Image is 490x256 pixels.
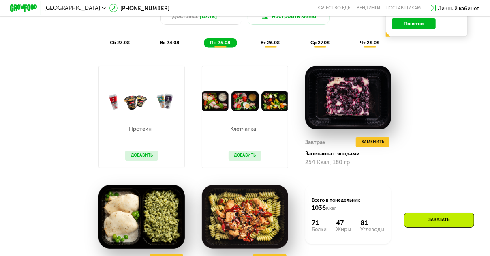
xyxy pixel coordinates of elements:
[317,5,351,11] a: Качество еды
[172,12,198,20] span: Доставка:
[125,126,155,131] p: Протеин
[438,4,480,12] div: Личный кабинет
[356,137,389,147] button: Заменить
[305,137,325,147] div: Завтрак
[362,139,384,146] span: Заменить
[305,159,392,166] div: 254 Ккал, 180 гр
[210,40,230,45] span: пн 25.08
[360,40,379,45] span: чт 28.08
[361,227,385,232] div: Углеводы
[357,5,380,11] a: Вендинги
[229,126,258,131] p: Клетчатка
[305,150,397,157] div: Запеканка с ягодами
[386,5,421,11] div: поставщикам
[261,40,280,45] span: вт 26.08
[336,227,351,232] div: Жиры
[110,40,130,45] span: сб 23.08
[248,8,330,24] button: Настроить меню
[312,227,327,232] div: Белки
[392,18,436,29] button: Понятно
[200,12,217,20] span: [DATE]
[312,204,326,211] span: 1036
[336,219,351,227] div: 47
[312,197,385,212] div: Всего в понедельник
[109,4,169,12] a: [PHONE_NUMBER]
[312,219,327,227] div: 71
[326,205,337,211] span: Ккал
[229,151,261,161] button: Добавить
[361,219,385,227] div: 81
[310,40,330,45] span: ср 27.08
[404,213,474,228] div: Заказать
[160,40,180,45] span: вс 24.08
[44,5,100,11] span: [GEOGRAPHIC_DATA]
[125,151,158,161] button: Добавить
